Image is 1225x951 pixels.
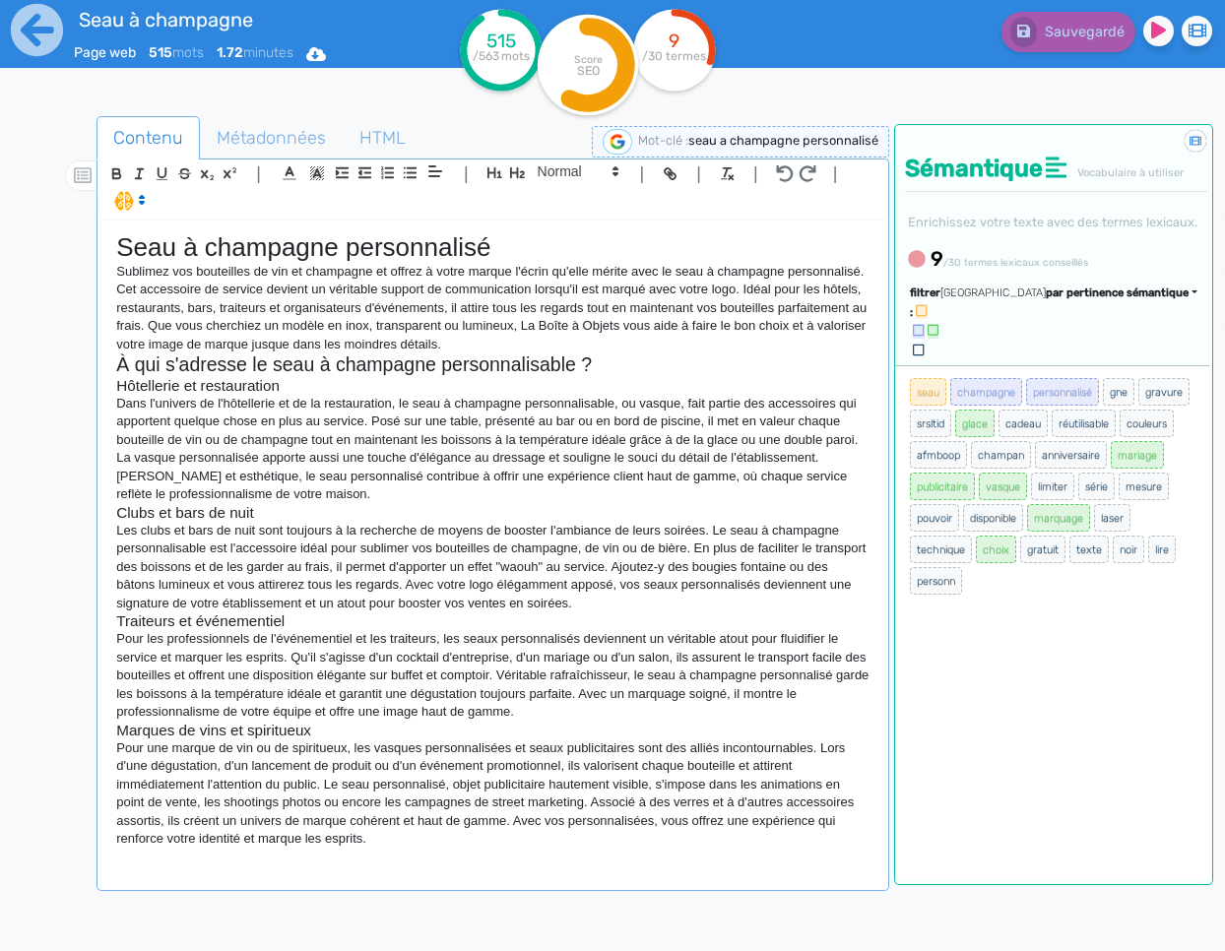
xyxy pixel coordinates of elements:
h2: À qui s'adresse le seau à champagne personnalisable ? [116,353,870,376]
span: | [833,160,838,187]
p: La vasque personnalisée apporte aussi une touche d'élégance au dressage et souligne le souci du d... [116,449,870,503]
span: srsltid [910,410,951,437]
span: Sauvegardé [1045,24,1125,40]
a: HTML [343,116,422,160]
small: /30 termes lexicaux conseillés [943,256,1088,269]
span: Métadonnées [201,111,342,164]
span: par pertinence sémantique [1046,286,1189,299]
span: afmboop [910,441,967,469]
span: HTML [344,111,421,164]
tspan: 9 [670,30,680,52]
span: vasque [979,473,1027,500]
span: réutilisable [1052,410,1116,437]
a: Contenu [97,116,200,160]
span: | [753,160,758,187]
span: couleurs [1120,410,1174,437]
b: 515 [149,44,172,61]
span: publicitaire [910,473,975,500]
tspan: /563 mots [473,49,531,63]
span: Page web [74,44,136,61]
span: filtrer : [910,286,940,319]
span: série [1078,473,1115,500]
p: Les clubs et bars de nuit sont toujours à la recherche de moyens de booster l'ambiance de leurs s... [116,522,870,612]
h3: Traiteurs et événementiel [116,612,870,630]
span: pouvoir [910,504,959,532]
b: 1.72 [217,44,243,61]
span: gravure [1138,378,1190,406]
p: Sublimez vos bouteilles de vin et champagne et offrez à votre marque l'écrin qu'elle mérite avec ... [116,263,870,353]
span: Vocabulaire à utiliser [1077,166,1184,179]
b: 9 [931,247,943,271]
span: limiter [1031,473,1074,500]
span: I.Assistant [105,189,152,213]
span: | [256,160,261,187]
span: | [696,160,701,187]
span: champan [971,441,1031,469]
span: personnalisé [1026,378,1099,406]
input: title [74,4,441,35]
span: Mot-clé : [638,133,688,148]
p: Dans l'univers de l'hôtellerie et de la restauration, le seau à champagne personnalisable, ou vas... [116,395,870,449]
span: mots [149,44,204,61]
tspan: /30 termes [643,49,707,63]
span: seau a champagne personnalisé [688,133,878,148]
span: cadeau [999,410,1048,437]
span: | [640,160,645,187]
img: google-serp-logo.png [603,129,632,155]
span: anniversaire [1035,441,1107,469]
tspan: 515 [486,30,516,52]
h3: Clubs et bars de nuit [116,504,870,522]
span: gne [1103,378,1134,406]
p: Pour les professionnels de l'événementiel et les traiteurs, les seaux personnalisés deviennent un... [116,630,870,721]
span: personn [910,567,962,595]
span: texte [1069,536,1109,563]
h4: Sémantique [905,155,1207,183]
span: noir [1113,536,1144,563]
tspan: SEO [577,63,600,78]
span: glace [955,410,995,437]
span: choix [976,536,1016,563]
span: mariage [1111,441,1164,469]
small: Enrichissez votre texte avec des termes lexicaux. [905,215,1197,229]
h1: Seau à champagne personnalisé [116,232,870,263]
span: laser [1094,504,1130,532]
h3: Marques de vins et spiritueux [116,722,870,739]
a: Métadonnées [200,116,343,160]
span: | [464,160,469,187]
p: Pour une marque de vin ou de spiritueux, les vasques personnalisées et seaux publicitaires sont d... [116,739,870,849]
button: Sauvegardé [1001,12,1135,52]
span: lire [1148,536,1176,563]
div: [GEOGRAPHIC_DATA] [940,285,1197,302]
span: minutes [217,44,293,61]
tspan: Score [574,53,603,66]
span: disponible [963,504,1023,532]
span: champagne [950,378,1022,406]
span: Contenu [97,111,199,164]
span: Aligment [421,159,449,183]
span: technique [910,536,972,563]
span: mesure [1119,473,1169,500]
span: seau [910,378,946,406]
span: gratuit [1020,536,1065,563]
span: marquage [1027,504,1090,532]
h3: Hôtellerie et restauration [116,377,870,395]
